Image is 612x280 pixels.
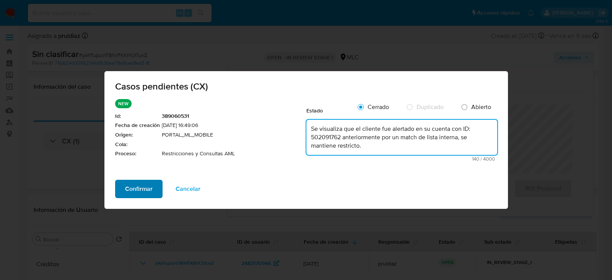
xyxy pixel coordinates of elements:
span: [DATE] 16:49:06 [162,122,306,129]
p: NEW [115,99,132,108]
span: Máximo 4000 caracteres [309,156,495,161]
span: PORTAL_ML_MOBILE [162,131,306,139]
span: Origen : [115,131,160,139]
span: 389060531 [162,112,306,120]
span: Cola : [115,140,160,148]
div: Estado [306,99,352,118]
textarea: Se visualiza que el cliente fue alertado en su cuenta con ID: 502091762 anteriormente por un matc... [306,120,497,155]
span: Id : [115,112,160,120]
span: Restricciones y Consultas AML [162,150,306,158]
span: Proceso : [115,150,160,158]
button: Cancelar [166,180,210,198]
button: Confirmar [115,180,163,198]
span: Casos pendientes (CX) [115,82,497,91]
span: Cancelar [176,181,200,197]
span: Confirmar [125,181,153,197]
span: Fecha de creación [115,122,160,129]
span: Cerrado [368,103,389,111]
span: Abierto [471,103,491,111]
